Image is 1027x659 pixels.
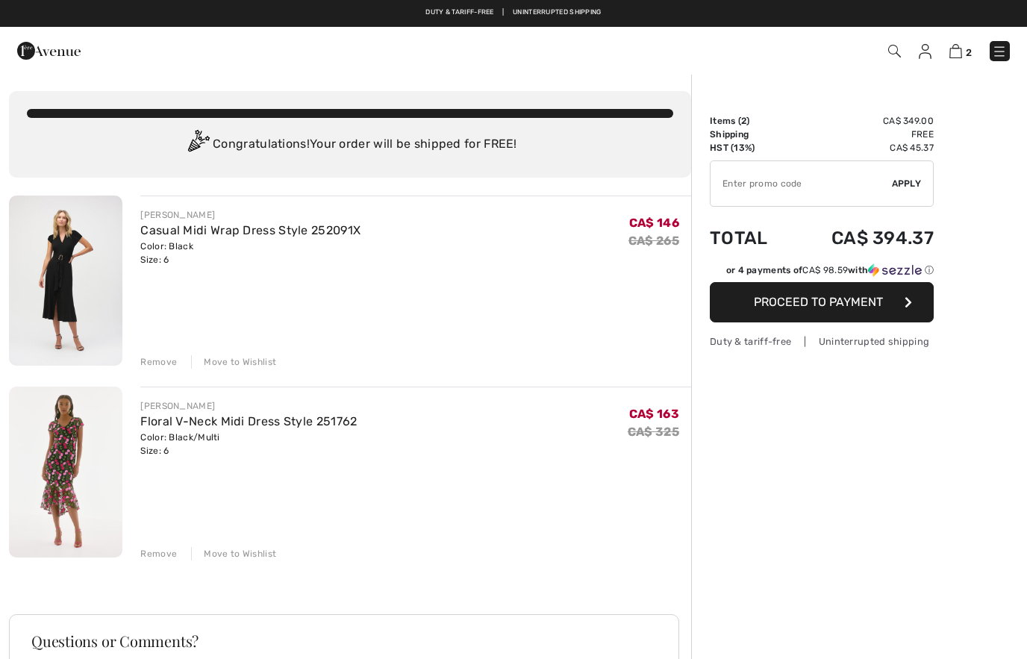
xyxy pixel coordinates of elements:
img: Casual Midi Wrap Dress Style 252091X [9,196,122,366]
img: Congratulation2.svg [183,130,213,160]
div: Move to Wishlist [191,355,276,369]
a: Floral V-Neck Midi Dress Style 251762 [140,414,357,428]
td: Free [790,128,934,141]
img: Sezzle [868,263,922,277]
img: Shopping Bag [949,44,962,58]
a: 1ère Avenue [17,43,81,57]
img: Search [888,45,901,57]
span: 2 [741,116,746,126]
div: or 4 payments of with [726,263,934,277]
td: HST (13%) [710,141,790,154]
div: Congratulations! Your order will be shipped for FREE! [27,130,673,160]
td: CA$ 45.37 [790,141,934,154]
span: Proceed to Payment [754,295,883,309]
td: CA$ 349.00 [790,114,934,128]
img: Floral V-Neck Midi Dress Style 251762 [9,387,122,557]
div: [PERSON_NAME] [140,399,357,413]
div: Color: Black/Multi Size: 6 [140,431,357,457]
s: CA$ 325 [628,425,679,439]
button: Proceed to Payment [710,282,934,322]
input: Promo code [711,161,892,206]
span: CA$ 146 [629,216,679,230]
span: CA$ 163 [629,407,679,421]
div: Duty & tariff-free | Uninterrupted shipping [710,334,934,349]
span: Apply [892,177,922,190]
img: 1ère Avenue [17,36,81,66]
div: [PERSON_NAME] [140,208,360,222]
div: Move to Wishlist [191,547,276,560]
div: Remove [140,355,177,369]
img: My Info [919,44,931,59]
span: 2 [966,47,972,58]
td: Items ( ) [710,114,790,128]
div: Color: Black Size: 6 [140,240,360,266]
img: Menu [992,44,1007,59]
h3: Questions or Comments? [31,634,657,649]
td: CA$ 394.37 [790,213,934,263]
a: Casual Midi Wrap Dress Style 252091X [140,223,360,237]
div: Remove [140,547,177,560]
span: CA$ 98.59 [802,265,848,275]
td: Shipping [710,128,790,141]
div: or 4 payments ofCA$ 98.59withSezzle Click to learn more about Sezzle [710,263,934,282]
a: 2 [949,42,972,60]
s: CA$ 265 [628,234,679,248]
td: Total [710,213,790,263]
